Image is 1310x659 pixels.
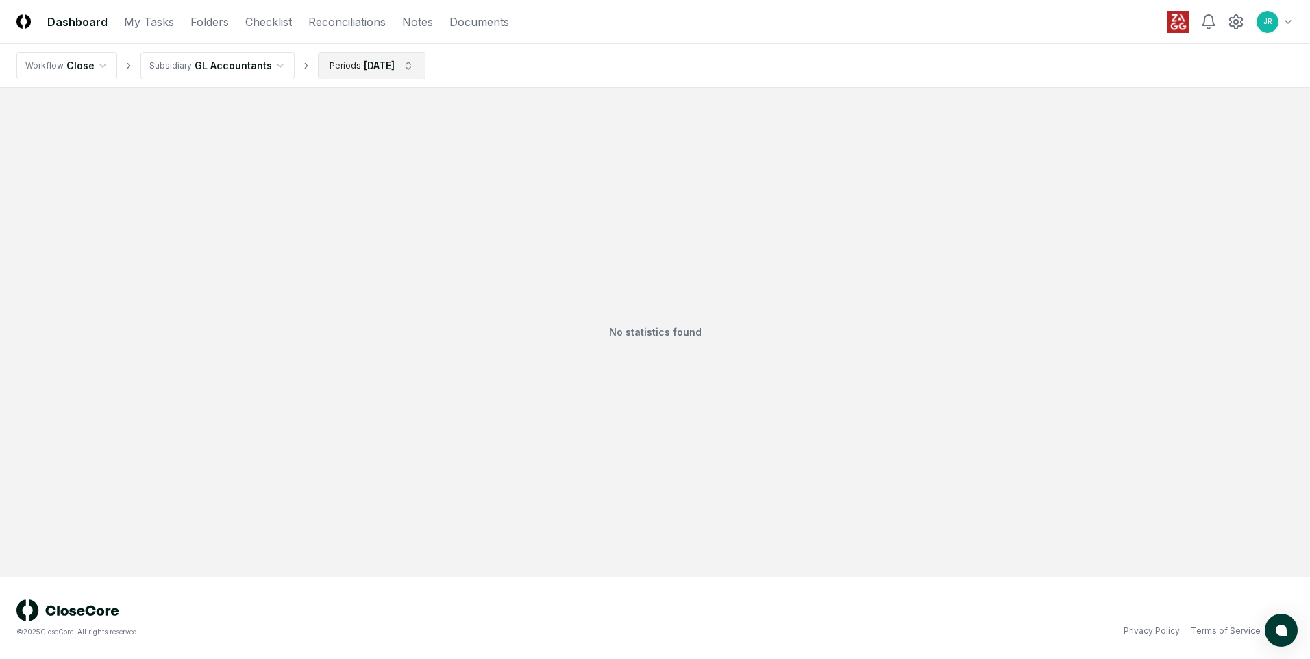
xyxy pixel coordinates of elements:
div: © 2025 CloseCore. All rights reserved. [16,627,655,637]
a: Checklist [245,14,292,30]
button: Periods[DATE] [318,52,425,79]
button: atlas-launcher [1265,614,1298,647]
div: Periods [330,60,361,72]
button: JR [1255,10,1280,34]
a: Privacy Policy [1124,625,1180,637]
div: No statistics found [16,104,1294,560]
span: JR [1263,16,1272,27]
div: [DATE] [364,58,395,73]
img: ZAGG logo [1167,11,1189,33]
a: Terms of Service [1191,625,1261,637]
nav: breadcrumb [16,52,425,79]
a: Folders [190,14,229,30]
a: Dashboard [47,14,108,30]
a: My Tasks [124,14,174,30]
a: Notes [402,14,433,30]
img: Logo [16,14,31,29]
a: Reconciliations [308,14,386,30]
a: Documents [449,14,509,30]
div: Workflow [25,60,64,72]
div: Subsidiary [149,60,192,72]
img: logo [16,599,119,621]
